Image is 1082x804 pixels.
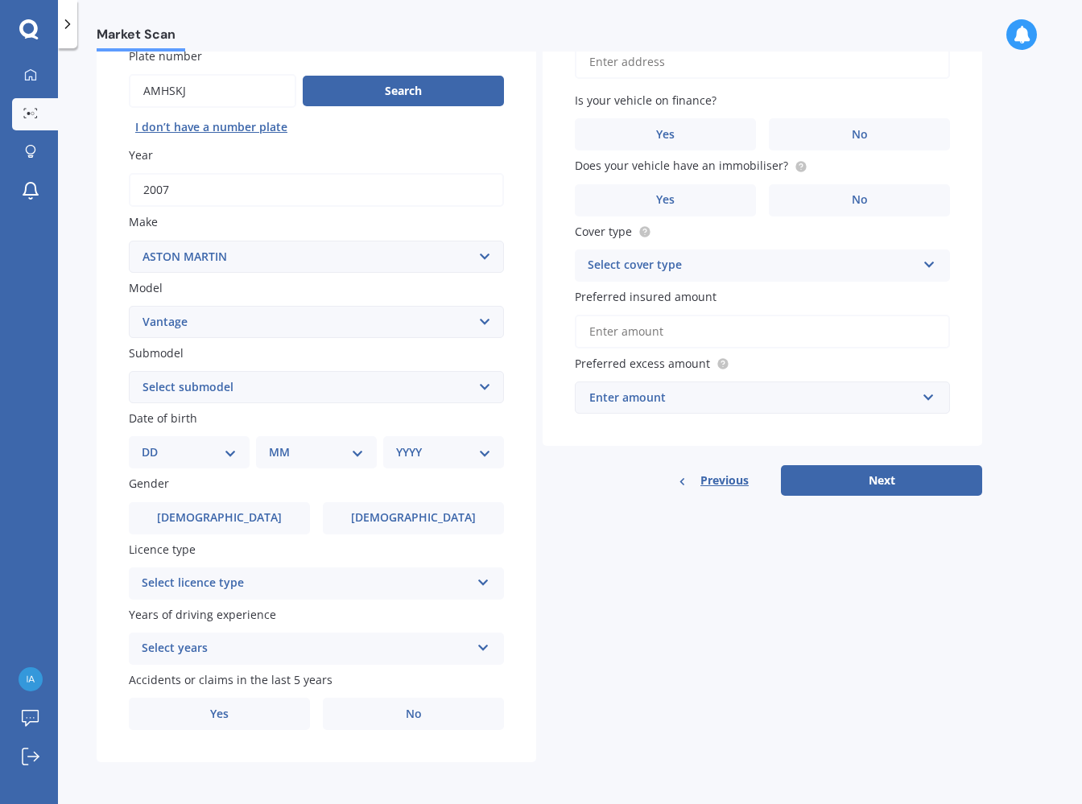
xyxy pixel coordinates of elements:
[589,389,916,406] div: Enter amount
[129,607,276,622] span: Years of driving experience
[129,114,294,140] button: I don’t have a number plate
[700,468,749,493] span: Previous
[656,193,675,207] span: Yes
[351,511,476,525] span: [DEMOGRAPHIC_DATA]
[575,224,632,239] span: Cover type
[129,410,197,426] span: Date of birth
[142,639,470,658] div: Select years
[97,27,185,48] span: Market Scan
[656,128,675,142] span: Yes
[129,280,163,295] span: Model
[781,465,982,496] button: Next
[157,511,282,525] span: [DEMOGRAPHIC_DATA]
[575,289,717,304] span: Preferred insured amount
[852,128,868,142] span: No
[575,93,717,108] span: Is your vehicle on finance?
[142,574,470,593] div: Select licence type
[575,356,710,371] span: Preferred excess amount
[129,476,169,492] span: Gender
[129,173,504,207] input: YYYY
[406,707,422,721] span: No
[575,315,950,348] input: Enter amount
[575,159,788,174] span: Does your vehicle have an immobiliser?
[852,193,868,207] span: No
[575,45,950,79] input: Enter address
[19,667,43,691] img: 6d134f416f811fb20d19bbd5c5ae2018
[129,215,158,230] span: Make
[210,707,229,721] span: Yes
[129,74,296,108] input: Enter plate number
[303,76,504,106] button: Search
[129,147,153,163] span: Year
[129,345,184,361] span: Submodel
[129,542,196,557] span: Licence type
[588,256,916,275] div: Select cover type
[129,672,332,687] span: Accidents or claims in the last 5 years
[129,48,202,64] span: Plate number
